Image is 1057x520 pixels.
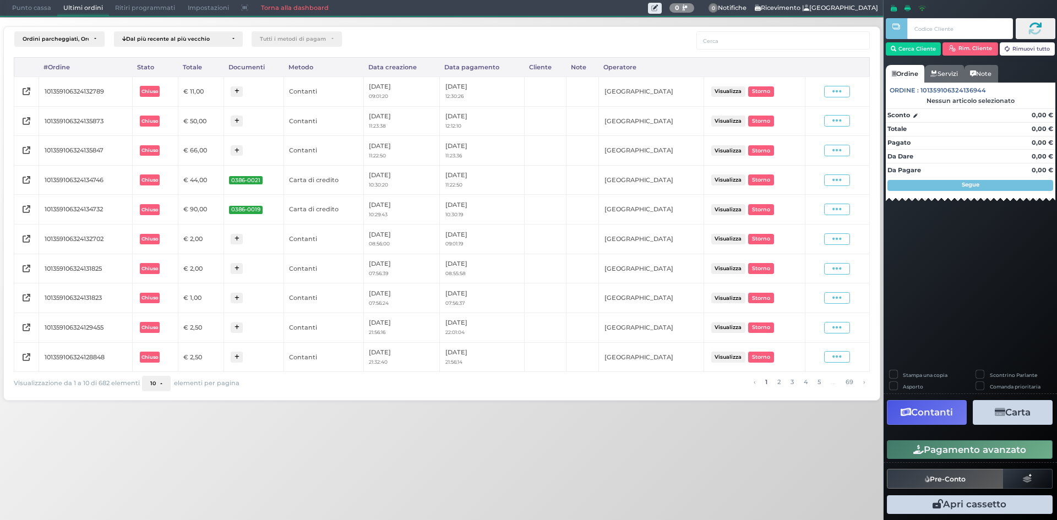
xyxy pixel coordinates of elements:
small: 09:01:20 [369,93,388,99]
td: [DATE] [363,106,439,136]
small: 10:30:20 [369,182,388,188]
div: Operatore [599,58,704,76]
td: [GEOGRAPHIC_DATA] [599,254,704,283]
td: € 2,00 [178,254,224,283]
span: Visualizzazione da 1 a 10 di 682 elementi [14,377,140,390]
strong: Totale [887,125,907,133]
button: Visualizza [711,293,745,303]
b: Chiuso [141,118,158,124]
td: € 2,50 [178,313,224,342]
small: 11:23:38 [369,123,386,129]
span: Ordine : [890,86,919,95]
small: 21:56:16 [369,329,385,335]
td: 101359106324134732 [39,195,133,225]
td: € 1,00 [178,283,224,313]
button: Pagamento avanzato [887,440,1053,459]
td: Contanti [284,76,363,106]
strong: 0,00 € [1032,166,1053,174]
a: alla pagina 69 [842,376,856,388]
td: [DATE] [440,106,525,136]
small: 09:01:19 [445,240,463,247]
button: Pre-Conto [887,469,1004,489]
strong: Da Dare [887,152,913,160]
td: € 2,00 [178,225,224,254]
td: [DATE] [363,195,439,225]
button: Carta [973,400,1053,425]
button: Storno [748,174,773,185]
td: € 66,00 [178,136,224,166]
label: Scontrino Parlante [990,371,1037,379]
td: [GEOGRAPHIC_DATA] [599,283,704,313]
a: pagina precedente [750,376,758,388]
td: [DATE] [363,165,439,195]
div: Documenti [224,58,284,76]
td: [DATE] [440,165,525,195]
div: Nessun articolo selezionato [886,97,1055,105]
strong: Da Pagare [887,166,921,174]
td: [GEOGRAPHIC_DATA] [599,195,704,225]
input: Cerca [696,31,870,50]
td: € 44,00 [178,165,224,195]
td: [GEOGRAPHIC_DATA] [599,225,704,254]
span: 0386-0019 [229,206,263,214]
button: Visualizza [711,86,745,97]
span: Punto cassa [6,1,57,16]
small: 10:30:19 [445,211,463,217]
input: Codice Cliente [907,18,1012,39]
small: 22:01:04 [445,329,465,335]
small: 12:30:26 [445,93,464,99]
span: 101359106324136944 [920,86,986,95]
td: [DATE] [363,225,439,254]
td: € 90,00 [178,195,224,225]
small: 07:56:24 [369,300,389,306]
td: [DATE] [363,313,439,342]
button: Storno [748,263,773,273]
b: Chiuso [141,177,158,183]
button: Storno [748,234,773,244]
button: Cerca Cliente [886,42,941,56]
strong: 0,00 € [1032,152,1053,160]
td: Contanti [284,106,363,136]
a: Servizi [924,65,964,83]
label: Comanda prioritaria [990,383,1040,390]
td: [GEOGRAPHIC_DATA] [599,342,704,372]
td: Contanti [284,254,363,283]
td: € 2,50 [178,342,224,372]
small: 07:56:39 [369,270,388,276]
strong: Segue [962,181,979,188]
td: 101359106324128848 [39,342,133,372]
td: 101359106324134746 [39,165,133,195]
div: Note [566,58,599,76]
button: Visualizza [711,174,745,185]
div: Totale [178,58,224,76]
button: Storno [748,322,773,333]
strong: Pagato [887,139,911,146]
button: Dal più recente al più vecchio [114,31,243,47]
strong: Sconto [887,111,910,120]
td: [DATE] [363,342,439,372]
small: 21:56:14 [445,359,462,365]
td: [DATE] [440,342,525,372]
td: [DATE] [440,254,525,283]
small: 21:32:40 [369,359,388,365]
div: #Ordine [39,58,133,76]
button: Storno [748,116,773,126]
td: [GEOGRAPHIC_DATA] [599,76,704,106]
strong: 0,00 € [1032,125,1053,133]
span: 10 [150,380,156,387]
div: Ordini parcheggiati, Ordini aperti, Ordini chiusi [23,36,89,42]
td: 101359106324131825 [39,254,133,283]
small: 10:29:43 [369,211,388,217]
td: [GEOGRAPHIC_DATA] [599,313,704,342]
td: [GEOGRAPHIC_DATA] [599,136,704,166]
a: Note [964,65,998,83]
span: Impostazioni [182,1,235,16]
b: Chiuso [141,207,158,212]
button: Tutti i metodi di pagamento [252,31,342,47]
td: 101359106324132702 [39,225,133,254]
td: [DATE] [440,136,525,166]
button: Visualizza [711,145,745,156]
td: [DATE] [440,283,525,313]
button: Ordini parcheggiati, Ordini aperti, Ordini chiusi [14,31,105,47]
td: 101359106324131823 [39,283,133,313]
